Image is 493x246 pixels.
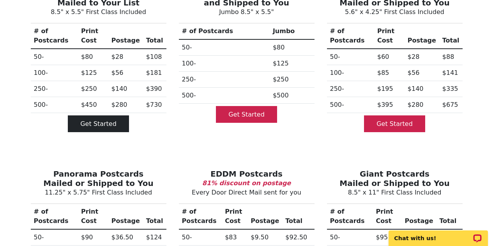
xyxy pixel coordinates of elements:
[179,23,270,40] th: # of Postcards
[222,229,247,246] td: $83
[405,81,439,97] td: $140
[179,204,222,230] th: # of Postcards
[374,65,405,81] td: $85
[439,97,463,113] td: $675
[222,204,247,230] th: Print Cost
[143,204,166,230] th: Total
[31,188,166,197] p: 11.25" x 5.75" First Class Included
[78,65,108,81] td: $125
[374,23,405,49] th: Print Cost
[31,7,166,17] p: 8.5" x 5.5" First Class Included
[270,72,315,88] td: $250
[439,65,463,81] td: $141
[78,97,108,113] td: $450
[179,56,270,72] th: 100-
[216,106,277,123] a: Get Started
[31,204,78,230] th: # of Postcards
[405,65,439,81] td: $56
[143,23,166,49] th: Total
[78,49,108,65] td: $80
[327,97,375,113] th: 500-
[108,81,143,97] td: $140
[327,49,375,65] th: 50-
[247,204,282,230] th: Postage
[327,229,373,246] th: 50-
[108,49,143,65] td: $28
[402,204,436,230] th: Postage
[179,188,315,197] p: Every Door Direct Mail sent for you
[31,229,78,246] th: 50-
[373,229,402,246] td: $95
[364,115,425,132] a: Get Started
[405,97,439,113] td: $280
[179,169,315,179] h3: EDDM Postcards
[143,65,166,81] td: $181
[68,115,129,132] a: Get Started
[270,88,315,104] td: $500
[31,97,78,113] th: 500-
[108,23,143,49] th: Postage
[143,229,166,246] td: $124
[327,188,463,197] p: 8.5" x 11" First Class Included
[143,81,166,97] td: $390
[179,39,270,56] th: 50-
[179,88,270,104] th: 500-
[143,49,166,65] td: $108
[282,204,314,230] th: Total
[327,23,375,49] th: # of Postcards
[439,81,463,97] td: $335
[143,97,166,113] td: $730
[78,81,108,97] td: $250
[405,23,439,49] th: Postage
[282,229,314,246] td: $92.50
[108,204,143,230] th: Postage
[31,65,78,81] th: 100-
[270,23,315,40] th: Jumbo
[439,23,463,49] th: Total
[78,229,108,246] td: $90
[179,229,222,246] th: 50-
[179,7,315,17] p: Jumbo 8.5" x 5.5"
[247,229,282,246] td: $9.50
[374,81,405,97] td: $195
[108,229,143,246] td: $36.50
[374,97,405,113] td: $395
[270,39,315,56] td: $80
[78,23,108,49] th: Print Cost
[373,204,402,230] th: Print Cost
[202,179,291,187] b: 81% discount on postage
[327,204,373,230] th: # of Postcards
[327,81,375,97] th: 250-
[31,23,78,49] th: # of Postcards
[436,204,463,230] th: Total
[31,49,78,65] th: 50-
[31,169,166,188] h3: Panorama Postcards Mailed or Shipped to You
[327,169,463,188] h3: Giant Postcards Mailed or Shipped to You
[374,49,405,65] td: $60
[31,81,78,97] th: 250-
[78,204,108,230] th: Print Cost
[270,56,315,72] td: $125
[108,97,143,113] td: $280
[108,65,143,81] td: $56
[405,49,439,65] td: $28
[383,221,493,246] iframe: LiveChat chat widget
[327,7,463,17] p: 5.6" x 4.25" First Class Included
[179,72,270,88] th: 250-
[327,65,375,81] th: 100-
[439,49,463,65] td: $88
